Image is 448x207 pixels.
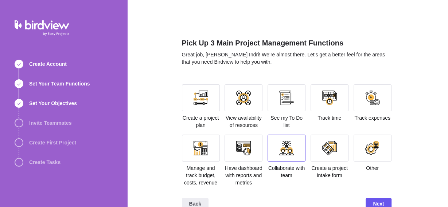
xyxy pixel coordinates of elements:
span: Create Account [29,60,67,68]
span: Track time [318,115,341,121]
span: Create First Project [29,139,76,146]
span: Create Tasks [29,159,61,166]
span: Set Your Objectives [29,100,77,107]
span: Invite Teammates [29,119,71,127]
span: Collaborate with team [268,165,305,178]
span: Create a project plan [183,115,219,128]
span: Track expenses [354,115,390,121]
h2: Pick Up 3 Main Project Management Functions [182,38,391,51]
span: Have dashboard with reports and metrics [225,165,262,186]
span: Other [366,165,379,171]
span: View availability of resources [226,115,262,128]
span: See my To Do list [270,115,303,128]
span: Create a project intake form [311,165,348,178]
span: Manage and track budget, costs, revenue [184,165,217,186]
span: Set Your Team Functions [29,80,90,87]
span: Great job, [PERSON_NAME] Indri! We’re almost there. Let’s get a better feel for the areas that yo... [182,52,385,65]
